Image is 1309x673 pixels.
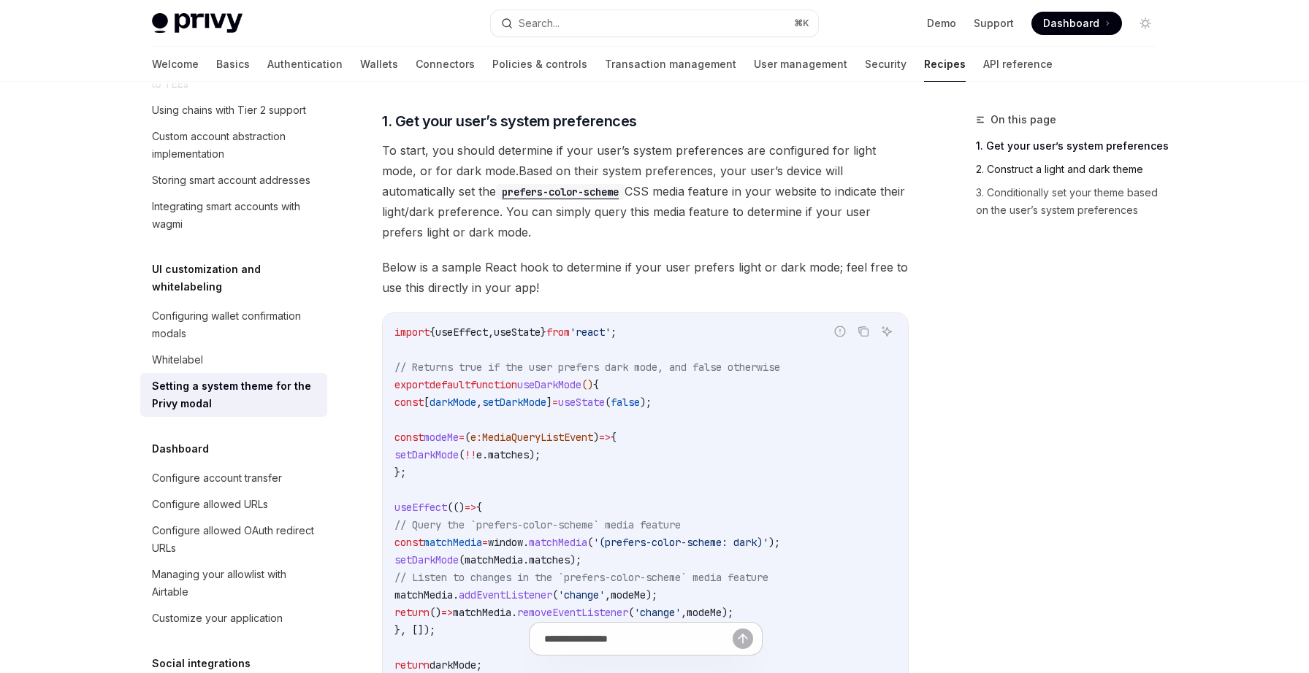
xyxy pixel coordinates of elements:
[453,588,459,601] span: .
[152,47,199,82] a: Welcome
[140,465,327,491] a: Configure account transfer
[152,172,310,189] div: Storing smart account addresses
[517,606,628,619] span: removeEventListener
[424,431,459,444] span: modeMe
[593,536,768,549] span: '(prefers-color-scheme: dark)'
[794,18,809,29] span: ⌘ K
[470,431,476,444] span: e
[394,466,406,479] span: };
[459,553,465,566] span: (
[152,655,251,672] h5: Social integrations
[465,448,476,461] span: !!
[599,431,611,444] span: =>
[581,378,593,391] span: ()
[152,128,318,163] div: Custom account abstraction implementation
[482,536,488,549] span: =
[681,606,687,619] span: ,
[511,606,517,619] span: .
[394,326,430,339] span: import
[382,140,909,242] span: To start, you should determine if your user’s system preferences are configured for light mode, o...
[496,184,625,200] code: prefers-color-scheme
[687,606,722,619] span: modeMe
[267,47,343,82] a: Authentication
[722,606,733,619] span: );
[558,396,605,409] span: useState
[976,181,1169,222] a: 3. Conditionally set your theme based on the user’s system preferences
[733,628,753,649] button: Send message
[140,491,327,518] a: Configure allowed URLs
[382,111,637,131] span: 1. Get your user’s system preferences
[394,448,459,461] span: setDarkMode
[435,326,488,339] span: useEffect
[360,47,398,82] a: Wallets
[424,396,430,409] span: [
[593,431,599,444] span: )
[552,396,558,409] span: =
[441,606,453,619] span: =>
[927,16,956,31] a: Demo
[140,193,327,237] a: Integrating smart accounts with wagmi
[611,431,617,444] span: {
[605,396,611,409] span: (
[152,377,318,412] div: Setting a system theme for the Privy modal
[482,396,546,409] span: setDarkMode
[496,184,625,199] a: prefers-color-scheme
[465,431,470,444] span: (
[140,518,327,561] a: Configure allowed OAuth redirect URLs
[476,431,482,444] span: :
[546,396,552,409] span: ]
[529,536,587,549] span: matchMedia
[476,501,482,514] span: {
[640,396,652,409] span: );
[552,588,558,601] span: (
[611,326,617,339] span: ;
[488,326,494,339] span: ,
[523,553,529,566] span: .
[152,566,318,601] div: Managing your allowlist with Airtable
[587,536,593,549] span: (
[394,431,424,444] span: const
[754,47,847,82] a: User management
[152,101,306,119] div: Using chains with Tier 2 support
[854,322,873,341] button: Copy the contents from the code block
[768,536,780,549] span: );
[459,448,465,461] span: (
[152,13,243,34] img: light logo
[394,606,430,619] span: return
[1031,12,1122,35] a: Dashboard
[482,448,488,461] span: .
[529,448,541,461] span: );
[152,609,283,627] div: Customize your application
[152,496,268,513] div: Configure allowed URLs
[488,536,523,549] span: window
[430,378,470,391] span: default
[394,361,780,374] span: // Returns true if the user prefers dark mode, and false otherwise
[394,536,424,549] span: const
[459,431,465,444] span: =
[152,351,203,369] div: Whitelabel
[459,588,552,601] span: addEventListener
[430,606,441,619] span: ()
[519,15,560,32] div: Search...
[529,553,570,566] span: matches
[394,378,430,391] span: export
[465,501,476,514] span: =>
[488,448,529,461] span: matches
[140,561,327,605] a: Managing your allowlist with Airtable
[152,198,318,233] div: Integrating smart accounts with wagmi
[152,261,327,296] h5: UI customization and whitelabeling
[991,111,1056,128] span: On this page
[453,606,511,619] span: matchMedia
[983,47,1053,82] a: API reference
[216,47,250,82] a: Basics
[570,553,581,566] span: );
[924,47,966,82] a: Recipes
[476,448,482,461] span: e
[394,571,768,584] span: // Listen to changes in the `prefers-color-scheme` media feature
[476,396,482,409] span: ,
[605,588,611,601] span: ,
[140,347,327,373] a: Whitelabel
[593,378,599,391] span: {
[394,553,459,566] span: setDarkMode
[570,326,611,339] span: 'react'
